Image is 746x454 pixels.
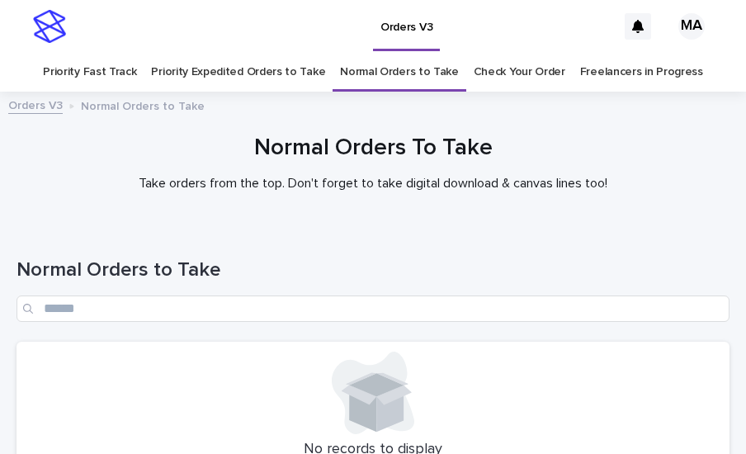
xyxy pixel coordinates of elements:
[17,135,729,163] h1: Normal Orders To Take
[17,258,729,282] h1: Normal Orders to Take
[151,53,325,92] a: Priority Expedited Orders to Take
[474,53,565,92] a: Check Your Order
[580,53,703,92] a: Freelancers in Progress
[8,95,63,114] a: Orders V3
[43,53,136,92] a: Priority Fast Track
[43,176,703,192] p: Take orders from the top. Don't forget to take digital download & canvas lines too!
[81,96,205,114] p: Normal Orders to Take
[340,53,459,92] a: Normal Orders to Take
[678,13,705,40] div: MA
[33,10,66,43] img: stacker-logo-s-only.png
[17,296,729,322] input: Search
